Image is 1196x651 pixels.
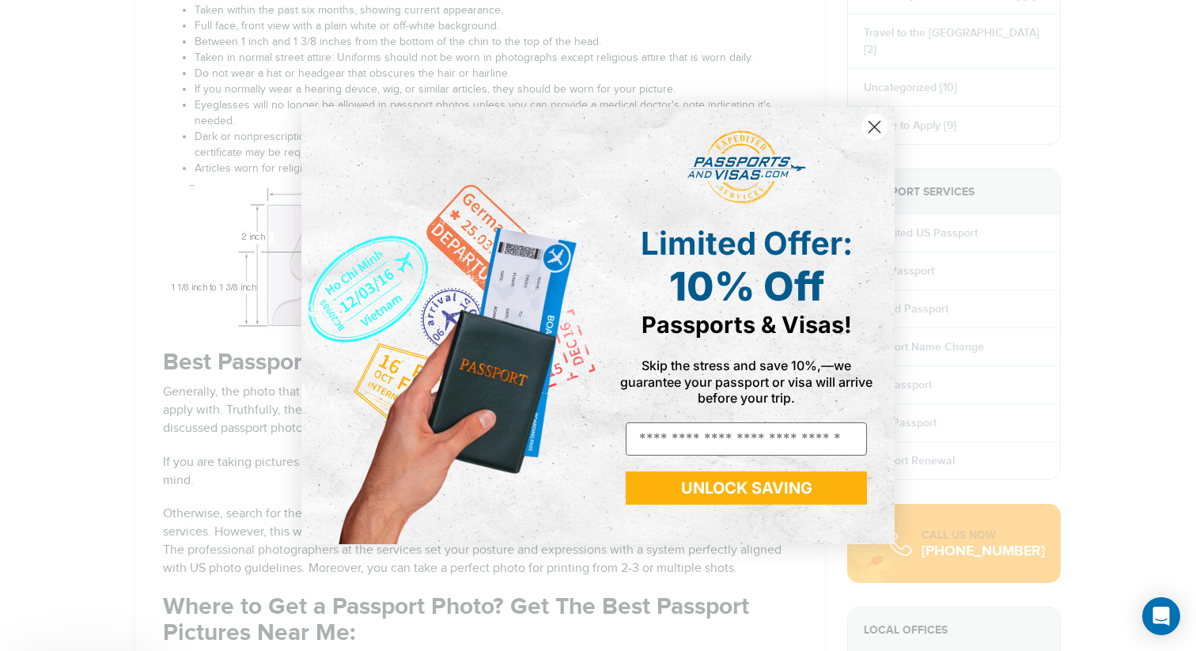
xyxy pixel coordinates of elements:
[642,311,852,339] span: Passports & Visas!
[1142,597,1180,635] div: Open Intercom Messenger
[669,263,824,310] span: 10% Off
[626,471,867,505] button: UNLOCK SAVING
[641,224,853,263] span: Limited Offer:
[620,358,872,405] span: Skip the stress and save 10%,—we guarantee your passport or visa will arrive before your trip.
[861,113,888,141] button: Close dialog
[301,107,598,544] img: de9cda0d-0715-46ca-9a25-073762a91ba7.png
[687,131,806,205] img: passports and visas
